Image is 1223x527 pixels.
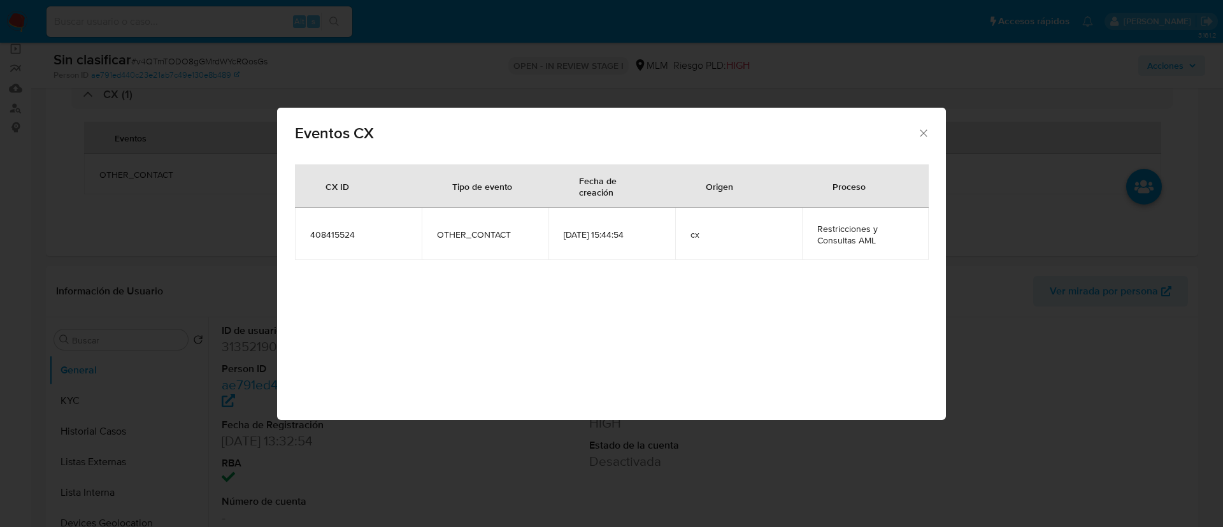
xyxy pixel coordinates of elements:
span: cx [690,229,787,240]
span: 408415524 [310,229,406,240]
span: Restricciones y Consultas AML [817,223,913,246]
div: Tipo de evento [437,171,527,201]
div: CX ID [310,171,364,201]
div: Fecha de creación [564,165,660,207]
div: Proceso [817,171,881,201]
div: Origen [690,171,748,201]
span: Eventos CX [295,126,917,141]
button: Cerrar [917,127,929,138]
span: OTHER_CONTACT [437,229,533,240]
span: [DATE] 15:44:54 [564,229,660,240]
